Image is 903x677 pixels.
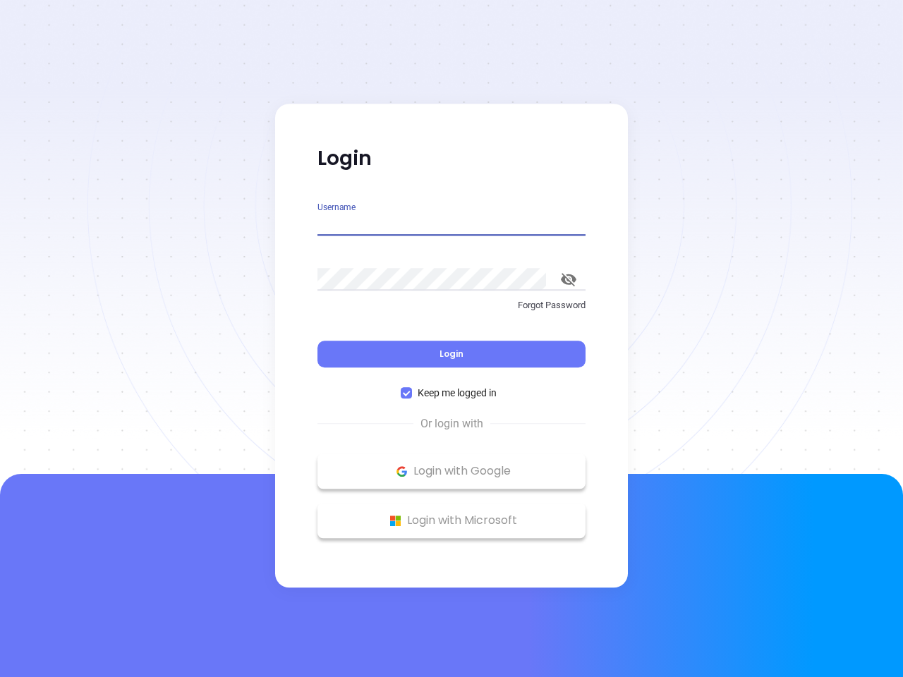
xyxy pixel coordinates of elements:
[393,463,411,480] img: Google Logo
[325,510,578,531] p: Login with Microsoft
[317,298,586,324] a: Forgot Password
[440,348,463,360] span: Login
[317,146,586,171] p: Login
[552,262,586,296] button: toggle password visibility
[387,512,404,530] img: Microsoft Logo
[317,341,586,367] button: Login
[317,453,586,489] button: Google Logo Login with Google
[412,385,502,401] span: Keep me logged in
[325,461,578,482] p: Login with Google
[317,298,586,312] p: Forgot Password
[413,415,490,432] span: Or login with
[317,503,586,538] button: Microsoft Logo Login with Microsoft
[317,203,356,212] label: Username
